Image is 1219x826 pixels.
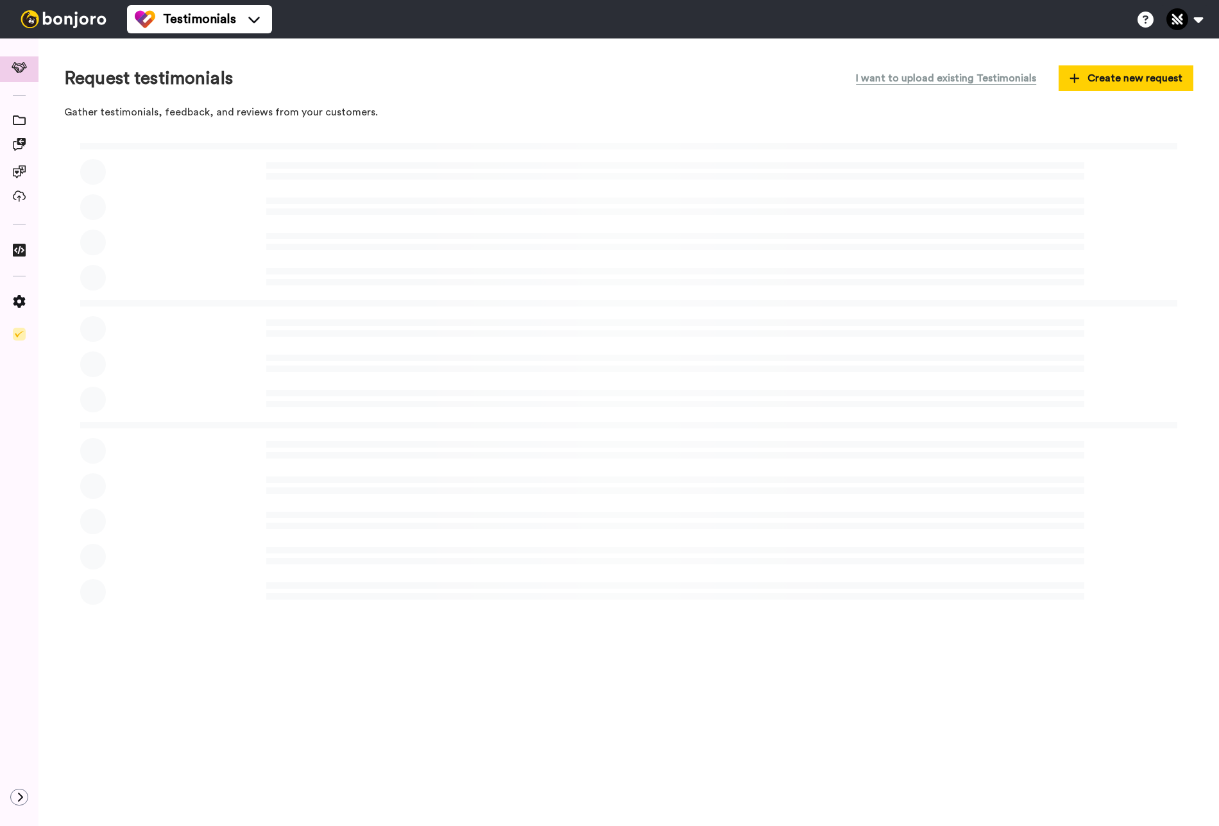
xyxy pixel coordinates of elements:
[1070,71,1182,86] span: Create new request
[15,10,112,28] img: bj-logo-header-white.svg
[64,105,1193,120] p: Gather testimonials, feedback, and reviews from your customers.
[13,328,26,341] img: Checklist.svg
[135,9,155,29] img: tm-color.svg
[856,71,1036,86] span: I want to upload existing Testimonials
[64,69,233,88] h1: Request testimonials
[1059,65,1193,91] button: Create new request
[846,64,1046,92] button: I want to upload existing Testimonials
[163,10,236,28] span: Testimonials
